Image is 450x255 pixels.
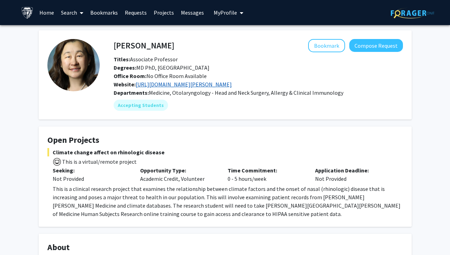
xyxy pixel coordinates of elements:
span: MD PhD, [GEOGRAPHIC_DATA] [114,64,209,71]
span: My Profile [214,9,237,16]
div: Academic Credit, Volunteer [135,166,222,183]
img: Johns Hopkins University Logo [21,7,33,19]
b: Website: [114,81,136,88]
span: This is a virtual/remote project [61,158,137,165]
a: Home [36,0,58,25]
a: Bookmarks [87,0,121,25]
b: Titles: [114,56,130,63]
span: Climate change affect on rhinologic disease [47,148,403,156]
span: Medicine, Otolaryngology - Head and Neck Surgery, Allergy & Clinical Immunology [149,89,343,96]
h4: [PERSON_NAME] [114,39,174,52]
span: No Office Room Available [114,72,207,79]
a: Projects [150,0,177,25]
div: 0 - 5 hours/week [222,166,310,183]
a: Requests [121,0,150,25]
b: Departments: [114,89,149,96]
div: Not Provided [53,175,130,183]
p: Opportunity Type: [140,166,217,175]
h4: About [47,242,403,253]
span: Associate Professor [114,56,178,63]
img: ForagerOne Logo [391,8,434,18]
iframe: Chat [5,224,30,250]
h4: Open Projects [47,135,403,145]
p: Application Deadline: [315,166,392,175]
p: This is a clinical research project that examines the relationship between climate factors and th... [53,185,403,218]
mat-chip: Accepting Students [114,100,168,111]
b: Degrees: [114,64,136,71]
p: Seeking: [53,166,130,175]
a: Search [58,0,87,25]
a: Messages [177,0,207,25]
p: Time Commitment: [228,166,305,175]
b: Office Room: [114,72,146,79]
div: Not Provided [310,166,397,183]
img: Profile Picture [47,39,100,91]
button: Add Jean Kim to Bookmarks [308,39,345,52]
a: Opens in a new tab [136,81,232,88]
button: Compose Request to Jean Kim [349,39,403,52]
